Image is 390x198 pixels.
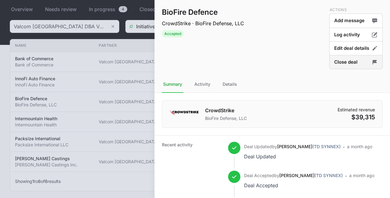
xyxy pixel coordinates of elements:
[244,144,341,150] p: by
[170,107,199,119] img: CrowdStrike
[244,144,272,149] span: Deal Updated
[193,76,212,93] div: Activity
[244,152,341,161] div: Deal Updated
[329,41,383,56] button: Edit deal details
[221,76,238,93] div: Details
[155,76,390,93] nav: Tabs
[162,76,183,93] div: Summary
[162,7,244,17] h1: BioFire Defence
[277,144,341,149] a: [PERSON_NAME](TD SYNNEX)
[349,173,374,178] time: a month ago
[315,173,343,178] span: (TD SYNNEX)
[347,144,372,149] time: a month ago
[279,173,343,178] a: [PERSON_NAME](TD SYNNEX)
[205,115,247,121] p: BioFire Defense, LLC
[329,28,383,42] button: Log activity
[329,55,383,69] button: Close deal
[244,172,343,179] p: by
[330,7,383,12] p: Actions
[205,107,247,114] h1: CrowdStrike
[343,143,345,161] span: ·
[338,107,375,113] dt: Estimated revenue
[244,173,274,178] span: Deal Accepted
[329,7,383,69] div: Deal actions
[312,144,341,149] span: (TD SYNNEX)
[162,20,244,27] p: CrowdStrike · BioFire Defense, LLC
[345,172,347,190] span: ·
[338,113,375,121] dd: $39,315
[329,14,383,28] button: Add message
[244,181,343,190] div: Deal Accepted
